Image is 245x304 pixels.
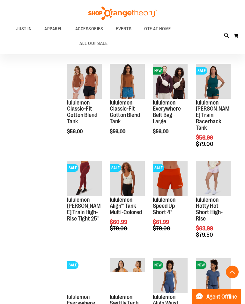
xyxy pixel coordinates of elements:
[67,197,100,222] a: lululemon [PERSON_NAME] Train High-Rise Tight 25”
[196,226,214,232] span: $63.99
[110,197,142,216] a: lululemon Align™ Tank Multi-Colored
[150,61,191,151] div: product
[107,158,148,248] div: product
[110,164,121,172] span: SALE
[67,100,97,125] a: lululemon Classic-Fit Cotton Blend Tank
[196,141,214,148] span: $79.00
[110,258,145,293] img: lululemon Swiftly Tech Racerback 2.0
[116,22,131,36] span: EVENTS
[196,135,214,141] span: $56.99
[67,164,78,172] span: SALE
[153,258,188,294] a: lululemon Align Waist Length Racerback TankNEW
[196,258,231,293] img: lululemon Classic-Fit Cotton-Blend Tee
[144,22,171,36] span: OTF AT HOME
[196,262,206,269] span: NEW
[196,100,229,131] a: lululemon [PERSON_NAME] Train Racerback Tank
[110,219,128,226] span: $60.99
[67,161,102,196] img: Product image for lululemon Wunder Train High-Rise Tight 25”
[196,258,231,294] a: lululemon Classic-Fit Cotton-Blend TeeNEW
[226,266,239,279] button: Back To Top
[196,64,231,100] a: lululemon Wunder Train Racerback TankSALE
[87,7,158,20] img: Shop Orangetheory
[150,158,191,248] div: product
[110,100,140,125] a: lululemon Classic-Fit Cotton Blend Tank
[153,67,163,75] span: NEW
[67,64,102,99] img: lululemon Classic-Fit Cotton Blend Tank
[153,226,171,232] span: $79.00
[67,64,102,100] a: lululemon Classic-Fit Cotton Blend Tank
[196,161,231,197] a: lululemon Hotty Hot Short High-Rise
[193,61,234,163] div: product
[196,232,214,238] span: $79.50
[153,161,188,197] a: Product image for lululemon Speed Up Short 4"SALE
[75,22,103,36] span: ACCESSORIES
[196,67,207,75] span: SALE
[153,100,181,125] a: lululemon Everywhere Belt Bag - Large
[110,64,145,99] img: lululemon Classic-Fit Cotton Blend Tank
[110,161,145,196] img: Product image for lululemon Align™ Tank Multi-Colored
[79,36,108,51] span: ALL OUT SALE
[193,158,234,254] div: product
[44,22,63,36] span: APPAREL
[64,61,105,151] div: product
[110,258,145,294] a: lululemon Swiftly Tech Racerback 2.0
[110,129,126,135] span: $56.00
[110,161,145,197] a: Product image for lululemon Align™ Tank Multi-ColoredSALE
[67,262,78,269] span: SALE
[64,158,105,232] div: product
[153,164,164,172] span: SALE
[153,197,175,216] a: lululemon Speed Up Short 4"
[153,161,188,196] img: Product image for lululemon Speed Up Short 4"
[153,258,188,293] img: lululemon Align Waist Length Racerback Tank
[67,258,102,293] img: lululemon Everywhere Backpack
[153,129,169,135] span: $56.00
[153,262,163,269] span: NEW
[192,289,241,304] button: Agent Offline
[110,64,145,100] a: lululemon Classic-Fit Cotton Blend Tank
[67,129,84,135] span: $56.00
[206,294,237,300] span: Agent Offline
[67,258,102,294] a: lululemon Everywhere BackpackSALE
[196,64,231,99] img: lululemon Wunder Train Racerback Tank
[153,219,170,226] span: $61.99
[67,161,102,197] a: Product image for lululemon Wunder Train High-Rise Tight 25”SALE
[196,161,231,196] img: lululemon Hotty Hot Short High-Rise
[153,64,188,99] img: lululemon Everywhere Belt Bag - Large
[16,22,32,36] span: JUST IN
[196,197,223,222] a: lululemon Hotty Hot Short High-Rise
[107,61,148,151] div: product
[153,64,188,100] a: lululemon Everywhere Belt Bag - LargeNEW
[110,226,128,232] span: $79.00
